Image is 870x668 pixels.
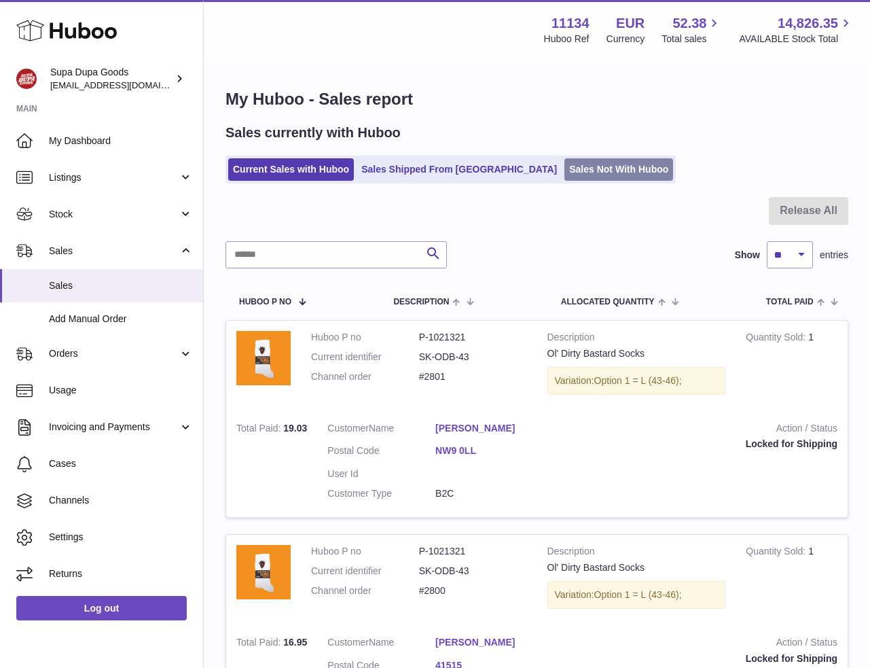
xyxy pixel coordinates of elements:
span: Add Manual Order [49,313,193,326]
span: Option 1 = L (43-46); [594,589,682,600]
a: [PERSON_NAME] [435,636,543,649]
a: NW9 0LL [435,444,543,457]
dd: B2C [435,487,543,500]
dd: SK-ODB-43 [419,351,527,364]
span: Customer [327,423,369,434]
dt: Huboo P no [311,331,419,344]
span: Listings [49,171,179,184]
strong: Description [547,331,726,347]
span: Channels [49,494,193,507]
span: Total sales [661,33,722,46]
strong: Quantity Sold [746,332,808,346]
dd: #2801 [419,370,527,383]
dt: Name [327,422,435,438]
strong: Quantity Sold [746,546,808,560]
div: Currency [606,33,645,46]
a: Current Sales with Huboo [228,158,354,181]
div: Supa Dupa Goods [50,66,173,92]
td: 1 [736,535,848,626]
span: Cases [49,457,193,470]
dt: Postal Code [327,444,435,461]
dd: P-1021321 [419,545,527,558]
span: Usage [49,384,193,397]
a: Sales Shipped From [GEOGRAPHIC_DATA] [357,158,562,181]
strong: Total Paid [236,637,283,651]
span: ALLOCATED Quantity [561,298,655,306]
dt: User Id [327,468,435,480]
strong: Action / Status [564,422,837,438]
dd: SK-ODB-43 [419,565,527,578]
span: Option 1 = L (43-46); [594,375,682,386]
strong: EUR [616,14,645,33]
div: Variation: [547,367,726,395]
dt: Huboo P no [311,545,419,558]
div: Huboo Ref [544,33,590,46]
span: Sales [49,245,179,258]
a: [PERSON_NAME] [435,422,543,435]
span: Customer [327,637,369,648]
dt: Current identifier [311,565,419,578]
img: hello@slayalldayofficial.com [16,69,37,89]
h1: My Huboo - Sales report [225,88,848,110]
a: Sales Not With Huboo [564,158,673,181]
a: 14,826.35 AVAILABLE Stock Total [739,14,854,46]
span: Invoicing and Payments [49,421,179,434]
span: Sales [49,279,193,292]
strong: 11134 [551,14,590,33]
dd: #2800 [419,584,527,597]
a: 52.38 Total sales [661,14,722,46]
span: My Dashboard [49,135,193,147]
span: 16.95 [283,637,307,648]
label: Show [735,249,760,262]
div: Variation: [547,581,726,609]
img: 16.jpg [236,331,291,385]
span: [EMAIL_ADDRESS][DOMAIN_NAME] [50,80,200,90]
span: 19.03 [283,423,307,434]
span: Returns [49,567,193,580]
span: AVAILABLE Stock Total [739,33,854,46]
dt: Name [327,636,435,652]
img: 16.jpg [236,545,291,599]
span: 52.38 [672,14,706,33]
dt: Channel order [311,370,419,383]
h2: Sales currently with Huboo [225,124,401,142]
span: Orders [49,347,179,360]
dd: P-1021321 [419,331,527,344]
a: Log out [16,596,187,620]
td: 1 [736,321,848,412]
span: Settings [49,531,193,544]
span: 14,826.35 [778,14,838,33]
span: entries [820,249,848,262]
dt: Channel order [311,584,419,597]
strong: Action / Status [564,636,837,652]
div: Locked for Shipping [564,438,837,451]
span: Total paid [766,298,814,306]
div: Ol' Dirty Bastard Socks [547,561,726,574]
span: Huboo P no [239,298,291,306]
div: Ol' Dirty Bastard Socks [547,347,726,360]
strong: Description [547,545,726,561]
span: Description [393,298,449,306]
dt: Current identifier [311,351,419,364]
strong: Total Paid [236,423,283,437]
div: Locked for Shipping [564,652,837,665]
span: Stock [49,208,179,221]
dt: Customer Type [327,487,435,500]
